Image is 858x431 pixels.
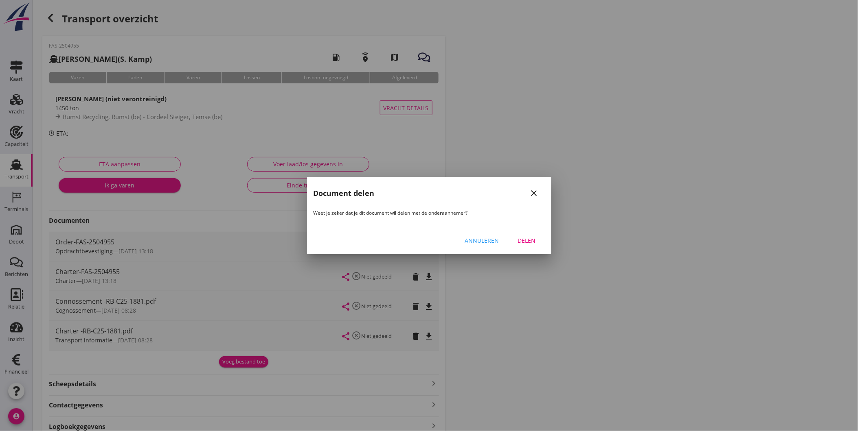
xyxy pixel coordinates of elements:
div: Annuleren [465,236,499,245]
h2: Document delen [314,188,375,199]
div: Delen [516,236,538,245]
i: close [529,188,539,198]
button: Delen [509,233,545,248]
button: Annuleren [459,233,506,248]
p: Weet je zeker dat je dit document wil delen met de onderaannemer? [314,209,545,217]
